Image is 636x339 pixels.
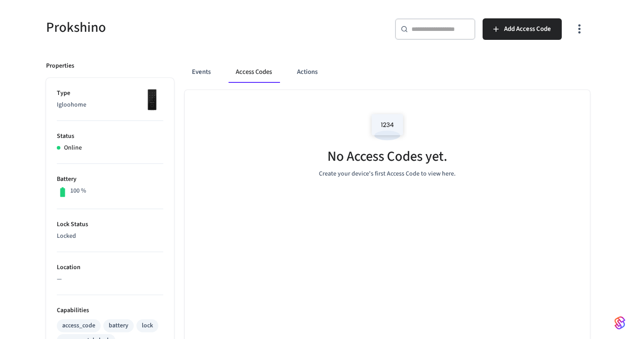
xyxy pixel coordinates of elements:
[62,321,95,330] div: access_code
[142,321,153,330] div: lock
[57,89,163,98] p: Type
[327,147,447,166] h5: No Access Codes yet.
[57,306,163,315] p: Capabilities
[615,316,625,330] img: SeamLogoGradient.69752ec5.svg
[319,169,456,179] p: Create your device's first Access Code to view here.
[57,220,163,229] p: Lock Status
[46,18,313,37] h5: Prokshino
[483,18,562,40] button: Add Access Code
[229,61,279,83] button: Access Codes
[504,23,551,35] span: Add Access Code
[46,61,74,71] p: Properties
[57,263,163,272] p: Location
[57,100,163,110] p: Igloohome
[185,61,590,83] div: ant example
[185,61,218,83] button: Events
[57,132,163,141] p: Status
[367,108,407,146] img: Access Codes Empty State
[57,275,163,284] p: —
[290,61,325,83] button: Actions
[141,89,163,111] img: igloohome_deadbolt_2s
[57,175,163,184] p: Battery
[64,143,82,153] p: Online
[57,232,163,241] p: Locked
[70,186,86,196] p: 100 %
[109,321,128,330] div: battery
